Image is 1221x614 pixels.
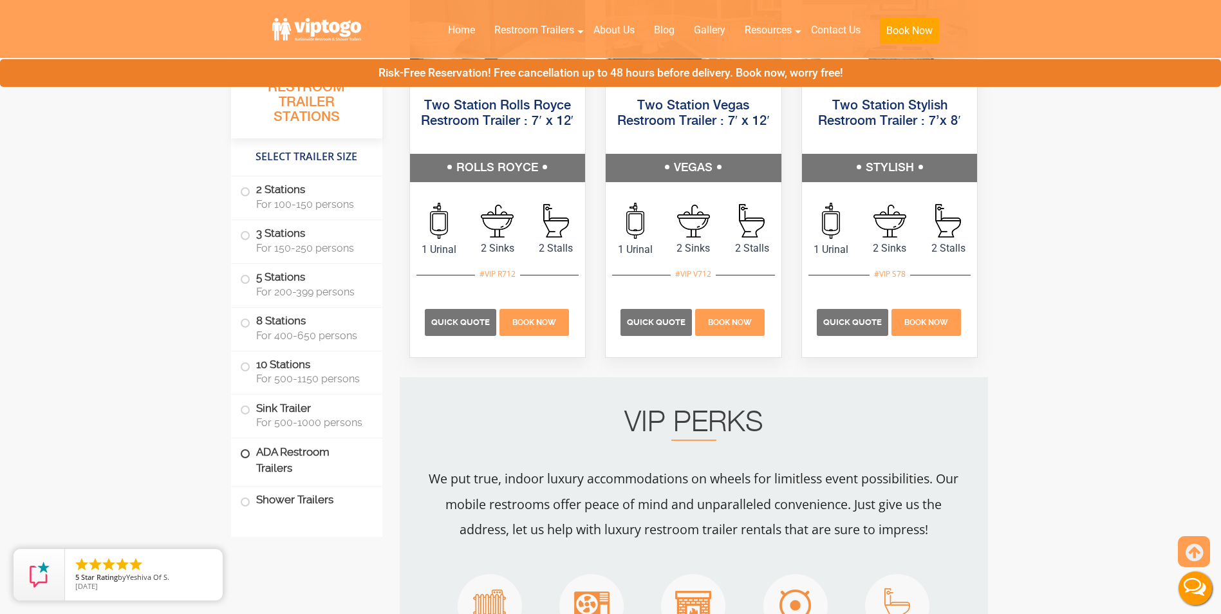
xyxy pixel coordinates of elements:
span: Yeshiva Of S. [126,572,169,582]
h5: ROLLS ROYCE [410,154,586,182]
span: 2 Stalls [723,241,781,256]
a: Quick Quote [817,315,890,328]
span: 2 Stalls [919,241,978,256]
span: 2 Sinks [861,241,919,256]
a: Two Station Rolls Royce Restroom Trailer : 7′ x 12′ [421,99,573,128]
span: [DATE] [75,581,98,591]
span: by [75,573,212,582]
label: 2 Stations [240,176,373,216]
p: We put true, indoor luxury accommodations on wheels for limitless event possibilities. Our mobile... [425,466,962,542]
span: 2 Sinks [468,241,527,256]
img: an icon of stall [543,204,569,237]
span: Book Now [708,318,752,327]
span: 2 Stalls [527,241,585,256]
a: Gallery [684,16,735,44]
a: Contact Us [801,16,870,44]
a: Quick Quote [620,315,694,328]
img: an icon of sink [677,205,710,237]
button: Live Chat [1170,563,1221,614]
a: About Us [584,16,644,44]
label: 10 Stations [240,351,373,391]
span: For 500-1000 persons [256,416,367,429]
a: Book Now [694,315,767,328]
label: Sink Trailer [240,395,373,434]
label: ADA Restroom Trailers [240,438,373,482]
h5: STYLISH [802,154,978,182]
img: an icon of urinal [626,203,644,239]
a: Home [438,16,485,44]
a: Resources [735,16,801,44]
button: Book Now [880,18,939,44]
div: #VIP V712 [671,266,716,283]
a: Book Now [498,315,570,328]
span: Star Rating [81,572,118,582]
label: 5 Stations [240,264,373,304]
img: an icon of sink [481,205,514,237]
img: Review Rating [26,562,52,588]
a: Quick Quote [425,315,498,328]
li:  [88,557,103,572]
span: 5 [75,572,79,582]
span: For 400-650 persons [256,330,367,342]
span: For 500-1150 persons [256,373,367,385]
label: Shower Trailers [240,487,373,514]
a: Restroom Trailers [485,16,584,44]
span: Quick Quote [823,317,882,327]
span: Book Now [904,318,948,327]
h4: Select Trailer Size [231,145,382,169]
img: an icon of stall [935,204,961,237]
a: Two Station Vegas Restroom Trailer : 7′ x 12′ [617,99,770,128]
a: Book Now [870,16,949,51]
span: For 200-399 persons [256,286,367,298]
h3: All Portable Restroom Trailer Stations [231,61,382,138]
span: 1 Urinal [410,242,469,257]
span: Quick Quote [431,317,490,327]
li:  [101,557,117,572]
div: #VIP R712 [475,266,520,283]
li:  [74,557,89,572]
img: an icon of urinal [430,203,448,239]
li:  [115,557,130,572]
label: 8 Stations [240,308,373,348]
div: #VIP S78 [870,266,910,283]
span: For 150-250 persons [256,242,367,254]
span: Book Now [512,318,556,327]
span: Quick Quote [627,317,685,327]
label: 3 Stations [240,220,373,260]
img: an icon of urinal [822,203,840,239]
li:  [128,557,144,572]
a: Book Now [890,315,962,328]
a: Two Station Stylish Restroom Trailer : 7’x 8′ [818,99,960,128]
span: For 100-150 persons [256,198,367,210]
h2: VIP PERKS [425,410,962,441]
span: 1 Urinal [802,242,861,257]
img: an icon of sink [873,205,906,237]
img: an icon of stall [739,204,765,237]
a: Blog [644,16,684,44]
h5: VEGAS [606,154,781,182]
span: 1 Urinal [606,242,664,257]
span: 2 Sinks [664,241,723,256]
